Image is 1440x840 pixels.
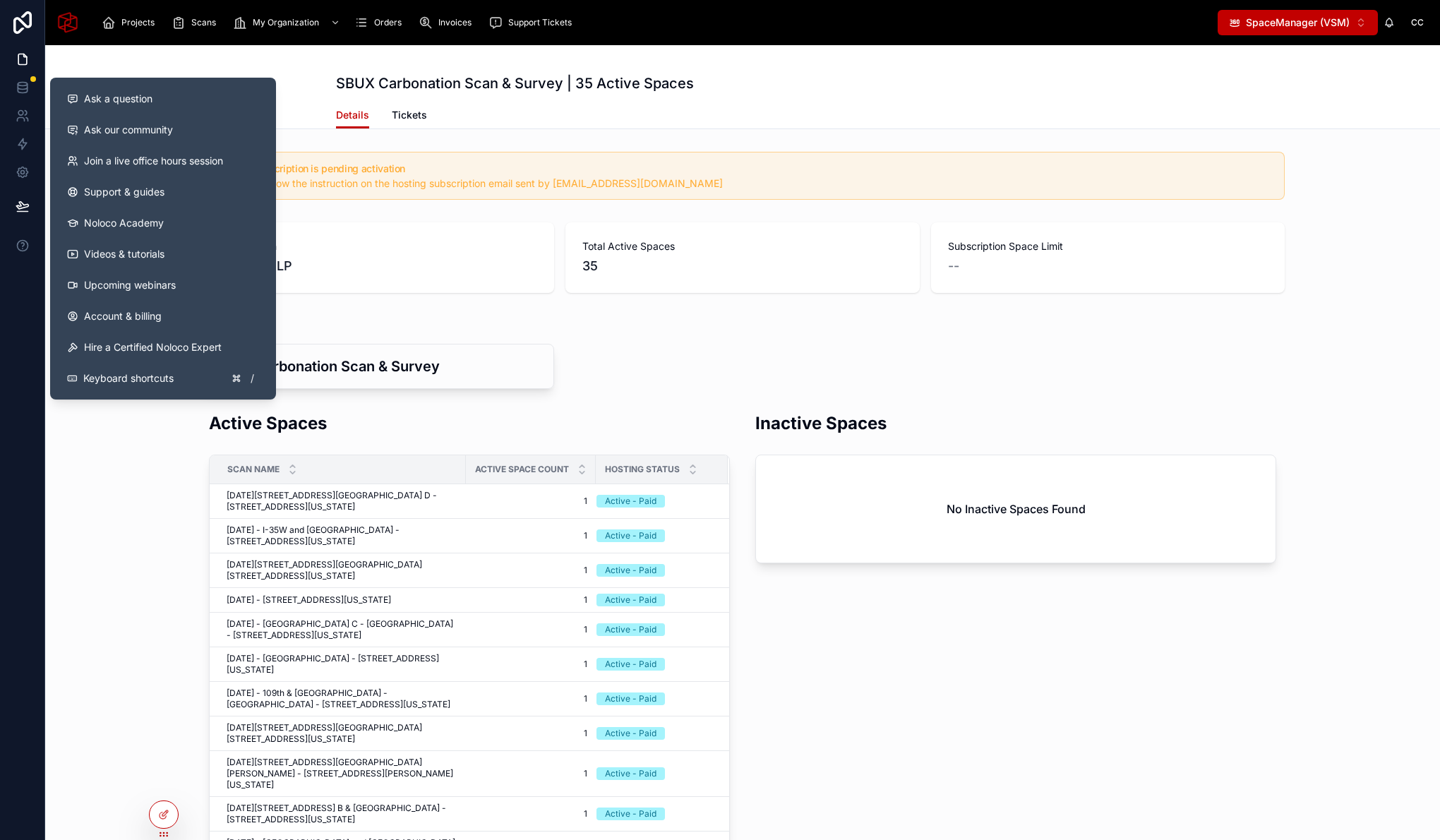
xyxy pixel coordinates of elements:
a: 1 [474,768,587,779]
span: Details [336,108,369,122]
h5: Your subscription is pending activation [229,164,1273,174]
span: Hire a Certified Noloco Expert [84,340,222,354]
a: Active - Paid [596,658,711,671]
h2: Inactive Spaces [755,412,887,435]
a: 1 [474,808,587,820]
a: Active - Paid [596,808,711,820]
span: -- [948,256,959,276]
a: [DATE] - [GEOGRAPHIC_DATA] C - [GEOGRAPHIC_DATA] - [STREET_ADDRESS][US_STATE] [227,618,457,641]
a: [DATE][STREET_ADDRESS][GEOGRAPHIC_DATA][STREET_ADDRESS][US_STATE] [227,722,457,745]
span: Please follow the instruction on the hosting subscription email sent by [EMAIL_ADDRESS][DOMAIN_NAME] [229,177,723,189]
span: Support & guides [84,185,164,199]
a: Active - Paid [596,529,711,542]
span: Keyboard shortcuts [83,371,174,385]
a: Orders [350,10,412,35]
a: Active - Paid [596,564,711,577]
a: Active - Paid [596,727,711,740]
h1: SBUX Carbonation Scan & Survey | 35 Active Spaces [336,73,694,93]
div: Active - Paid [605,594,656,606]
a: Details [336,102,369,129]
a: [DATE] - [STREET_ADDRESS][US_STATE] [227,594,457,606]
span: Scans [191,17,216,28]
div: Active - Paid [605,767,656,780]
a: Active - Paid [596,495,711,508]
a: 1 [474,530,587,541]
span: Ask a question [84,92,152,106]
span: 1 [474,624,587,635]
span: Hosting Status [605,464,680,475]
a: Active - Paid [596,623,711,636]
div: Active - Paid [605,692,656,705]
span: [DATE][STREET_ADDRESS][GEOGRAPHIC_DATA][STREET_ADDRESS][US_STATE] [227,559,457,582]
a: [DATE][STREET_ADDRESS] B & [GEOGRAPHIC_DATA] - [STREET_ADDRESS][US_STATE] [227,803,457,825]
span: Noloco Academy [84,216,164,230]
span: 35 [582,256,902,276]
a: 1 [474,496,587,507]
h2: No Inactive Spaces Found [947,500,1086,517]
a: Join a live office hours session [56,145,270,176]
a: Noloco Academy [56,208,270,239]
div: Active - Paid [605,529,656,542]
span: Tickets [392,108,427,122]
a: 1 [474,728,587,739]
h3: SBUX Carbonation Scan & Survey [212,356,542,377]
span: SpaceManager (VSM) [1246,16,1350,30]
h2: Active Spaces [209,412,327,435]
a: Scans [167,10,226,35]
div: Active - Paid [605,727,656,740]
span: Organization [217,239,537,253]
a: [DATE][STREET_ADDRESS][GEOGRAPHIC_DATA] D - [STREET_ADDRESS][US_STATE] [227,490,457,512]
span: Join a live office hours session [84,154,223,168]
span: Subscription Space Limit [948,239,1268,253]
a: 1 [474,565,587,576]
div: Active - Paid [605,658,656,671]
span: Total Active Spaces [582,239,902,253]
a: Active - Paid [596,767,711,780]
div: Active - Paid [605,808,656,820]
button: Ask a question [56,83,270,114]
span: Ask our community [84,123,173,137]
span: [DATE] - [STREET_ADDRESS][US_STATE] [227,594,391,606]
a: Support Tickets [484,10,582,35]
span: Active Space Count [475,464,569,475]
a: SBUX Carbonation Scan & Survey [200,344,554,389]
span: Account & billing [84,309,162,323]
button: Hire a Certified Noloco Expert [56,332,270,363]
span: Orders [374,17,402,28]
a: Tickets [392,102,427,131]
span: CC [1411,17,1424,28]
div: Active - Paid [605,564,656,577]
a: 1 [474,659,587,670]
div: Active - Paid [605,623,656,636]
div: scrollable content [90,7,1218,38]
button: Keyboard shortcuts/ [56,363,270,394]
span: Projects [121,17,155,28]
a: 1 [474,594,587,606]
span: My Organization [253,17,319,28]
span: [DATE] - I-35W and [GEOGRAPHIC_DATA] - [STREET_ADDRESS][US_STATE] [227,524,457,547]
a: 1 [474,693,587,704]
a: Active - Paid [596,594,711,606]
a: Account & billing [56,301,270,332]
a: Videos & tutorials [56,239,270,270]
button: Select Button [1218,10,1378,35]
a: [DATE] - 109th & [GEOGRAPHIC_DATA] - [GEOGRAPHIC_DATA] - [STREET_ADDRESS][US_STATE] [227,688,457,710]
a: Active - Paid [596,692,711,705]
div: Active - Paid [605,495,656,508]
a: [DATE] - [GEOGRAPHIC_DATA] - [STREET_ADDRESS][US_STATE] [227,653,457,676]
a: Ask our community [56,114,270,145]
